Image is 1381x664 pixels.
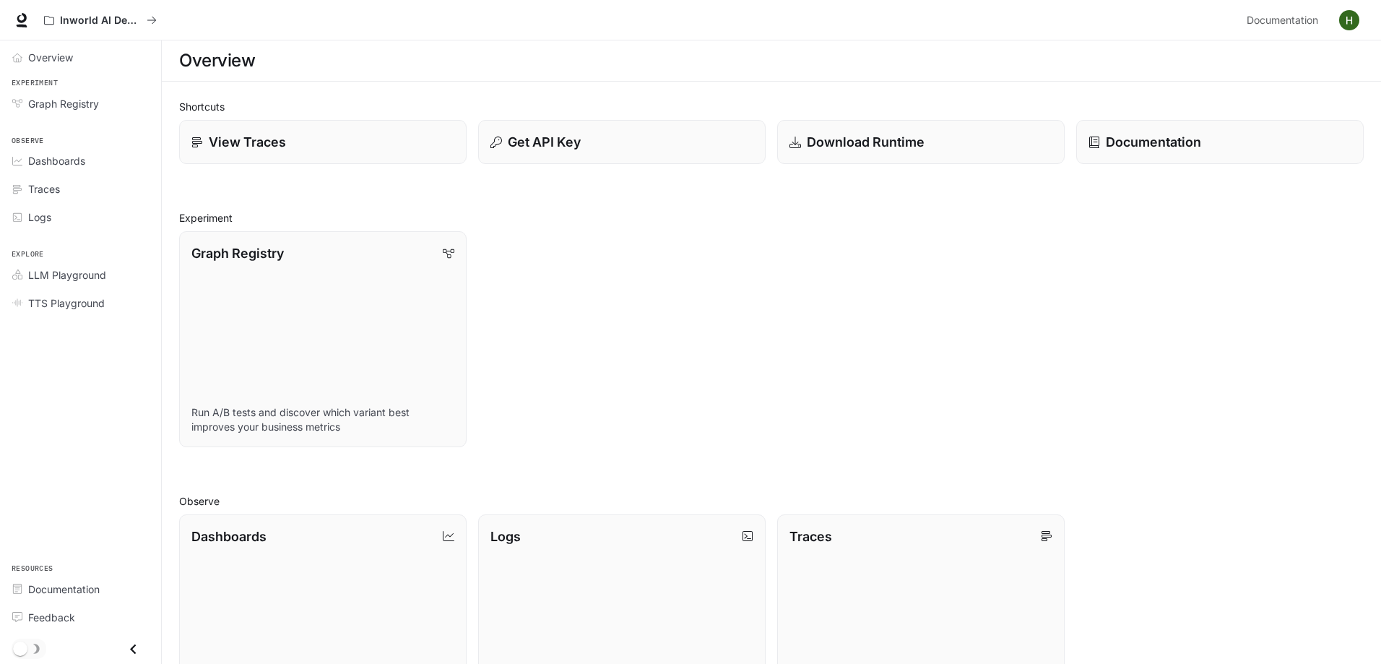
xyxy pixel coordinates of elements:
[6,577,155,602] a: Documentation
[191,405,454,434] p: Run A/B tests and discover which variant best improves your business metrics
[1106,132,1201,152] p: Documentation
[191,527,267,546] p: Dashboards
[1241,6,1329,35] a: Documentation
[807,132,925,152] p: Download Runtime
[490,527,521,546] p: Logs
[28,267,106,283] span: LLM Playground
[179,493,1364,509] h2: Observe
[6,148,155,173] a: Dashboards
[6,176,155,202] a: Traces
[1247,12,1318,30] span: Documentation
[28,582,100,597] span: Documentation
[28,296,105,311] span: TTS Playground
[6,290,155,316] a: TTS Playground
[6,262,155,288] a: LLM Playground
[777,120,1065,164] a: Download Runtime
[179,99,1364,114] h2: Shortcuts
[478,120,766,164] button: Get API Key
[60,14,141,27] p: Inworld AI Demos
[1335,6,1364,35] button: User avatar
[28,153,85,168] span: Dashboards
[6,605,155,630] a: Feedback
[117,634,150,664] button: Close drawer
[6,91,155,116] a: Graph Registry
[209,132,286,152] p: View Traces
[191,243,284,263] p: Graph Registry
[28,181,60,197] span: Traces
[789,527,832,546] p: Traces
[6,204,155,230] a: Logs
[28,50,73,65] span: Overview
[1339,10,1359,30] img: User avatar
[179,231,467,447] a: Graph RegistryRun A/B tests and discover which variant best improves your business metrics
[508,132,581,152] p: Get API Key
[179,120,467,164] a: View Traces
[28,96,99,111] span: Graph Registry
[38,6,163,35] button: All workspaces
[1076,120,1364,164] a: Documentation
[28,610,75,625] span: Feedback
[28,210,51,225] span: Logs
[6,45,155,70] a: Overview
[179,210,1364,225] h2: Experiment
[179,46,255,75] h1: Overview
[13,640,27,656] span: Dark mode toggle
